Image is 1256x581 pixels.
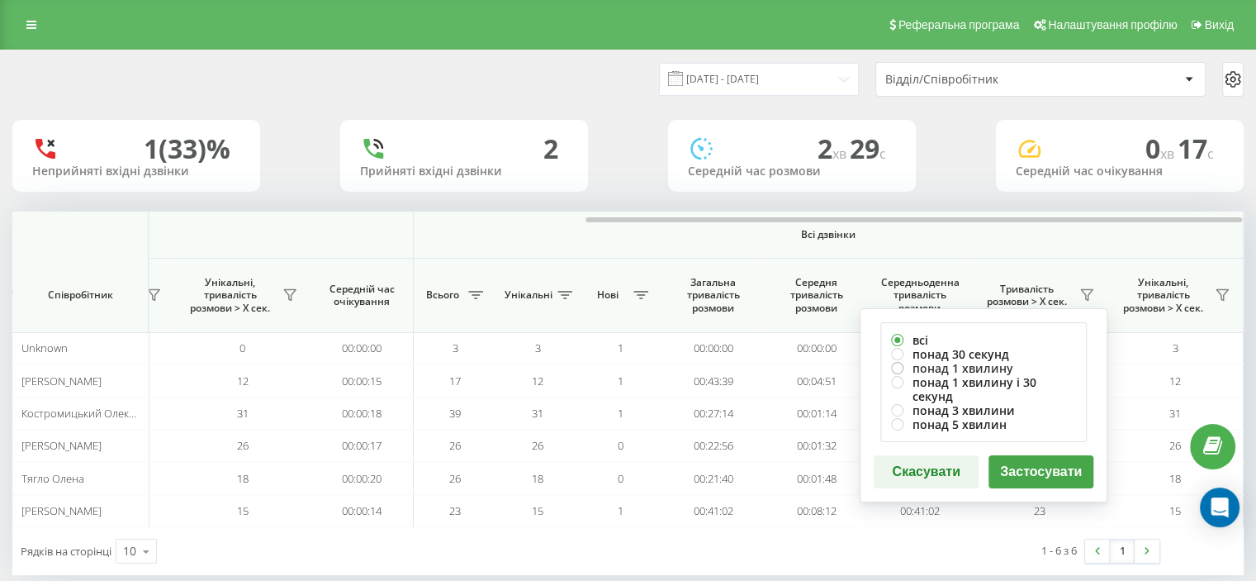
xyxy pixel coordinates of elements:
span: 26 [1169,438,1181,453]
td: 00:27:14 [661,398,765,430]
span: Унікальні, тривалість розмови > Х сек. [1116,276,1210,315]
span: 3 [453,341,458,355]
span: 29 [850,131,886,166]
span: 12 [1169,374,1181,388]
span: Середня тривалість розмови [777,276,856,315]
td: 00:01:32 [765,430,868,462]
td: 00:43:39 [661,364,765,397]
span: 18 [532,471,543,486]
td: 00:00:17 [310,430,414,462]
span: Співробітник [26,288,134,302]
label: всі [891,333,1076,347]
span: Всі дзвінки [462,228,1194,241]
td: 00:01:48 [765,462,868,494]
span: 15 [1169,503,1181,518]
span: 23 [1034,503,1045,518]
a: 1 [1110,540,1135,563]
td: 00:21:40 [661,462,765,494]
label: понад 1 хвилину [891,361,1076,375]
span: Костромицький Олександр [21,406,159,421]
div: Прийняті вхідні дзвінки [360,164,568,179]
span: 26 [532,438,543,453]
span: Вихід [1205,18,1234,31]
div: Неприйняті вхідні дзвінки [32,164,240,179]
td: 00:00:20 [310,462,414,494]
span: [PERSON_NAME] [21,438,102,453]
span: Унікальні [505,288,552,302]
div: 2 [543,133,558,164]
span: 26 [449,471,461,486]
span: 1 [618,341,623,355]
div: 10 [123,543,136,560]
td: 00:00:00 [661,332,765,364]
button: Скасувати [874,455,979,488]
span: Налаштування профілю [1048,18,1177,31]
div: 1 - 6 з 6 [1041,542,1077,559]
label: понад 30 секунд [891,347,1076,361]
span: Unknown [21,341,68,355]
span: 15 [532,503,543,518]
td: 00:00:00 [765,332,868,364]
span: Всього [422,288,463,302]
td: 00:00:00 [310,332,414,364]
span: 18 [1169,471,1181,486]
span: 2 [818,131,850,166]
span: Загальна тривалість розмови [674,276,752,315]
span: Унікальні, тривалість розмови > Х сек. [182,276,277,315]
td: 00:00:15 [310,364,414,397]
span: 12 [532,374,543,388]
span: c [879,145,886,163]
span: хв [1160,145,1178,163]
div: 1 (33)% [144,133,230,164]
span: 31 [237,406,249,421]
span: 1 [618,374,623,388]
span: Середньоденна тривалість розмови [880,276,959,315]
span: хв [832,145,850,163]
span: 0 [1145,131,1178,166]
span: Середній час очікування [323,283,400,308]
span: 3 [535,341,541,355]
span: 1 [618,406,623,421]
div: Середній час розмови [688,164,896,179]
span: Тягло Олена [21,471,84,486]
span: 31 [532,406,543,421]
span: 18 [237,471,249,486]
td: 00:00:18 [310,398,414,430]
span: [PERSON_NAME] [21,374,102,388]
label: понад 5 хвилин [891,417,1076,431]
td: 00:04:51 [765,364,868,397]
td: 00:08:12 [765,495,868,527]
td: 00:01:14 [765,398,868,430]
div: Відділ/Співробітник [885,73,1083,87]
span: c [1207,145,1214,163]
span: 23 [449,503,461,518]
span: 26 [449,438,461,453]
span: 0 [618,438,623,453]
span: 12 [237,374,249,388]
span: Тривалість розмови > Х сек. [979,283,1074,308]
span: 31 [1169,406,1181,421]
span: 17 [449,374,461,388]
div: Open Intercom Messenger [1200,488,1239,527]
span: 0 [239,341,245,355]
span: 1 [618,503,623,518]
span: 26 [237,438,249,453]
td: 00:00:14 [310,495,414,527]
span: Реферальна програма [898,18,1020,31]
td: 00:41:02 [868,495,971,527]
span: 39 [449,406,461,421]
td: 00:41:02 [661,495,765,527]
label: понад 1 хвилину і 30 секунд [891,375,1076,403]
span: Нові [587,288,628,302]
span: 17 [1178,131,1214,166]
span: 0 [618,471,623,486]
span: 15 [237,503,249,518]
div: Середній час очікування [1016,164,1224,179]
span: [PERSON_NAME] [21,503,102,518]
label: понад 3 хвилини [891,403,1076,417]
span: Рядків на сторінці [21,544,111,559]
td: 00:22:56 [661,430,765,462]
button: Застосувати [988,455,1093,488]
span: 3 [1173,341,1178,355]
